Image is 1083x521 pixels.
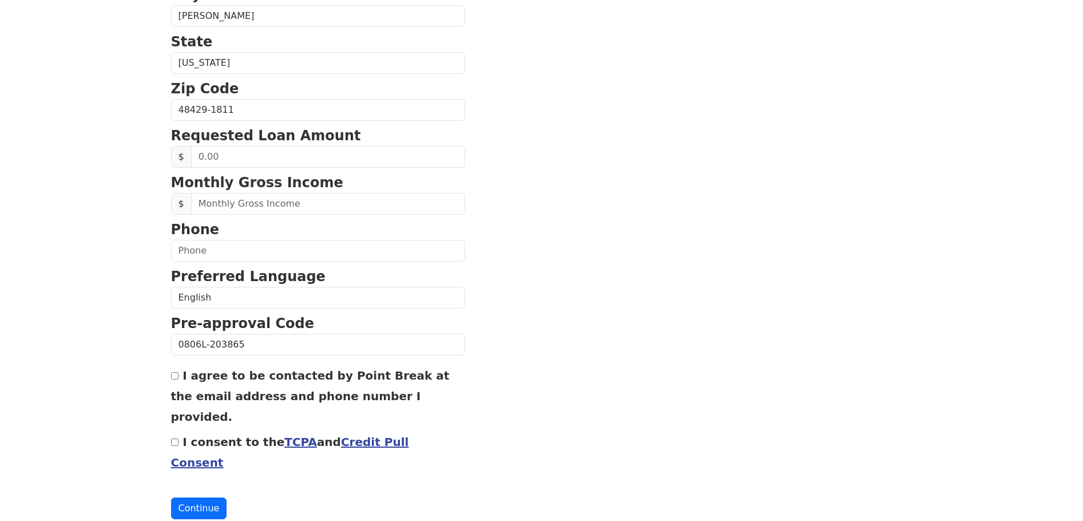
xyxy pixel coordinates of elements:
[171,334,465,356] input: Pre-approval Code
[171,369,450,424] label: I agree to be contacted by Point Break at the email address and phone number I provided.
[171,222,220,238] strong: Phone
[171,435,409,469] label: I consent to the and
[171,128,361,144] strong: Requested Loan Amount
[171,81,239,97] strong: Zip Code
[171,172,465,193] p: Monthly Gross Income
[171,34,213,50] strong: State
[171,240,465,262] input: Phone
[171,315,315,331] strong: Pre-approval Code
[284,435,317,449] a: TCPA
[191,193,465,215] input: Monthly Gross Income
[171,5,465,27] input: City
[171,498,227,519] button: Continue
[191,146,465,168] input: 0.00
[171,146,192,168] span: $
[171,99,465,121] input: Zip Code
[171,269,326,285] strong: Preferred Language
[171,193,192,215] span: $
